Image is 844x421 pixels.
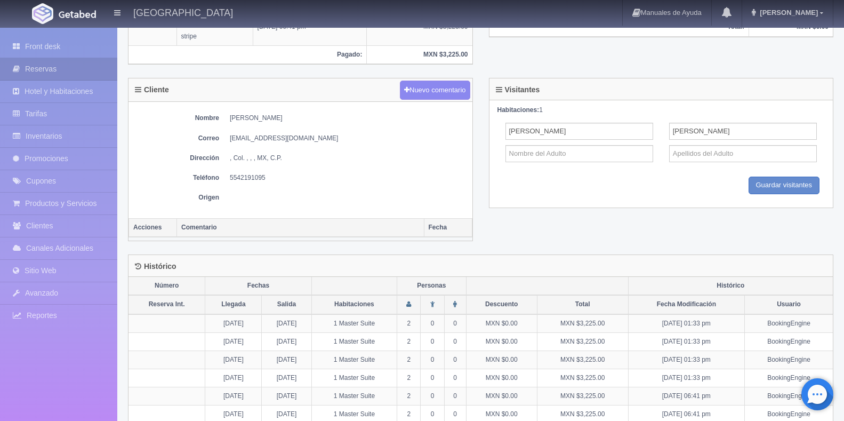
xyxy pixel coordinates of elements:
td: 0 [444,369,466,387]
td: [DATE] [205,332,262,351]
td: BookingEngine [745,351,833,369]
img: Getabed [59,10,96,18]
td: MXN $3,225.00 [367,18,472,45]
th: Fechas [205,277,311,295]
dt: Dirección [134,154,219,163]
td: 0 [444,387,466,406]
dt: Teléfono [134,173,219,182]
th: Total [537,295,628,314]
input: Apellidos del Adulto [669,123,817,140]
th: Pagado: [128,45,367,63]
td: BookingEngine [745,332,833,351]
h4: [GEOGRAPHIC_DATA] [133,5,233,19]
td: [DATE] [262,351,311,369]
td: MXN $3,225.00 [537,387,628,406]
td: stripe [176,18,253,45]
td: 1 Master Suite [311,369,397,387]
td: 0 [444,351,466,369]
th: Fecha Modificación [628,295,744,314]
th: Usuario [745,295,833,314]
td: MXN $3,225.00 [537,369,628,387]
td: 0 [444,314,466,333]
td: [DATE] [205,387,262,406]
td: BookingEngine [745,314,833,333]
input: Guardar visitantes [749,177,820,194]
h4: Histórico [135,263,176,271]
dt: Nombre [134,114,219,123]
dd: [EMAIL_ADDRESS][DOMAIN_NAME] [230,134,467,143]
th: Personas [397,277,466,295]
h4: Visitantes [496,86,540,94]
th: MXN $3,225.00 [367,45,472,63]
button: Nuevo comentario [400,81,470,100]
td: [DATE] [205,314,262,333]
img: Getabed [32,3,53,24]
th: Reserva Int. [128,295,205,314]
dt: Correo [134,134,219,143]
th: Llegada [205,295,262,314]
td: [DATE] [262,369,311,387]
th: Número [128,277,205,295]
td: [DATE] 01:33 pm [628,369,744,387]
dd: , Col. , , , MX, C.P. [230,154,467,163]
td: [DATE] [205,351,262,369]
th: Comentario [177,219,424,237]
td: 0 [421,314,444,333]
td: [DATE] 01:33 pm [628,351,744,369]
td: 2 [397,351,421,369]
td: [DATE] [262,332,311,351]
td: [DATE] [205,369,262,387]
td: 2 [397,314,421,333]
td: [DATE] 06:41 pm [253,18,367,45]
td: 2 [397,332,421,351]
td: MXN $3,225.00 [537,332,628,351]
td: 0 [421,369,444,387]
th: Salida [262,295,311,314]
td: [DATE] 01:33 pm [628,314,744,333]
td: 0 [421,332,444,351]
th: Histórico [628,277,833,295]
strong: Habitaciones: [497,106,540,114]
td: [DATE] [262,387,311,406]
td: MXN $0.00 [466,351,537,369]
input: Nombre del Adulto [505,123,653,140]
div: 1 [497,106,825,115]
td: 0 [444,332,466,351]
td: 2 [397,387,421,406]
td: 2 [397,369,421,387]
td: MXN $0.00 [466,369,537,387]
th: Acciones [129,219,177,237]
dd: [PERSON_NAME] [230,114,467,123]
span: [PERSON_NAME] [757,9,818,17]
th: Descuento [466,295,537,314]
td: MXN $0.00 [466,387,537,406]
td: 1 Master Suite [311,314,397,333]
dt: Origen [134,193,219,202]
td: BookingEngine [745,387,833,406]
td: MXN $0.00 [466,314,537,333]
td: [DATE] [262,314,311,333]
td: [DATE] 01:33 pm [628,332,744,351]
h4: Cliente [135,86,169,94]
td: [DATE] 06:41 pm [628,387,744,406]
td: 1 Master Suite [311,351,397,369]
td: MXN $0.00 [466,332,537,351]
td: 0 [421,351,444,369]
th: Fecha [424,219,472,237]
td: 1 Master Suite [311,387,397,406]
td: 1 Master Suite [311,332,397,351]
input: Apellidos del Adulto [669,145,817,162]
input: Nombre del Adulto [505,145,653,162]
th: Habitaciones [311,295,397,314]
td: MXN $3,225.00 [537,314,628,333]
dd: 5542191095 [230,173,467,182]
td: MXN $3,225.00 [537,351,628,369]
td: 0 [421,387,444,406]
td: BookingEngine [745,369,833,387]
